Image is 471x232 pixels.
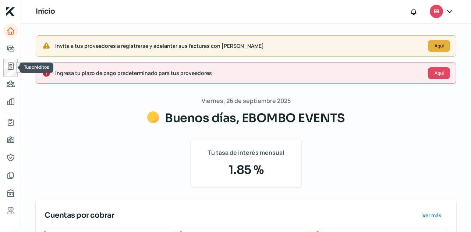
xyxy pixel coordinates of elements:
a: Mis finanzas [3,94,18,109]
span: Ver más [422,213,442,218]
a: Tus créditos [3,59,18,74]
button: Aquí [428,40,450,52]
span: Ingresa tu plazo de pago predeterminado para tus proveedores [55,68,422,78]
span: Tu tasa de interés mensual [208,147,284,158]
a: Inicio [3,24,18,38]
span: Tus créditos [24,64,49,70]
a: Documentos [3,168,18,183]
a: Pago a proveedores [3,76,18,91]
span: EB [433,7,439,16]
a: Información general [3,133,18,147]
span: 1.85 % [200,161,293,179]
a: Adelantar facturas [3,41,18,56]
span: Viernes, 26 de septiembre 2025 [202,96,291,106]
a: Referencias [3,203,18,218]
span: Buenos días, EBOMBO EVENTS [165,111,345,125]
a: Mi contrato [3,115,18,130]
h1: Inicio [36,6,55,17]
span: Aquí [435,44,444,48]
a: Representantes [3,150,18,165]
span: Cuentas por cobrar [45,210,114,221]
button: Ver más [416,208,447,223]
a: Buró de crédito [3,186,18,200]
button: Aquí [428,67,450,79]
span: Aquí [435,71,444,75]
img: Saludos [147,111,159,123]
span: Invita a tus proveedores a registrarse y adelantar sus facturas con [PERSON_NAME] [55,41,422,50]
